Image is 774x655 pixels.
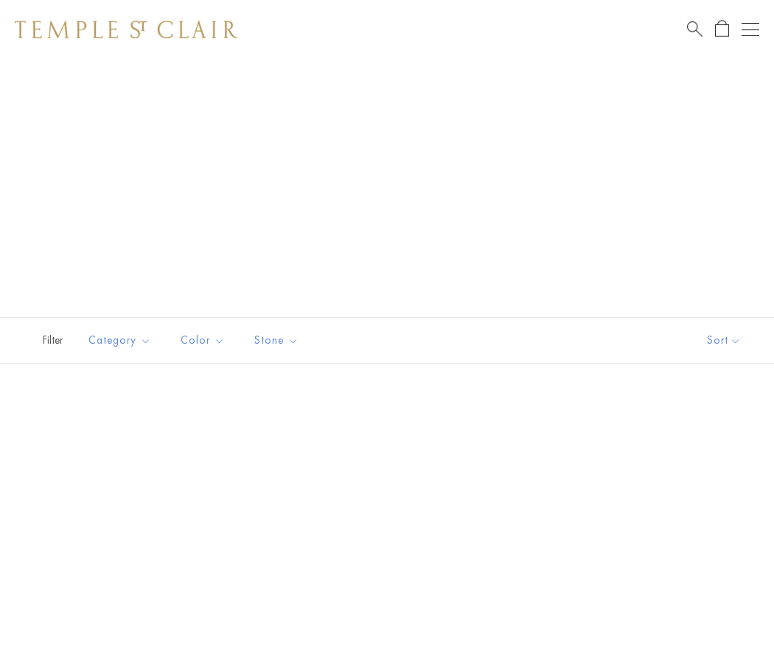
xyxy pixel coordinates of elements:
[15,21,237,38] img: Temple St. Clair
[170,324,236,357] button: Color
[742,21,759,38] button: Open navigation
[243,324,310,357] button: Stone
[173,331,236,350] span: Color
[247,331,310,350] span: Stone
[81,331,162,350] span: Category
[687,20,702,38] a: Search
[77,324,162,357] button: Category
[715,20,729,38] a: Open Shopping Bag
[674,318,774,363] button: Show sort by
